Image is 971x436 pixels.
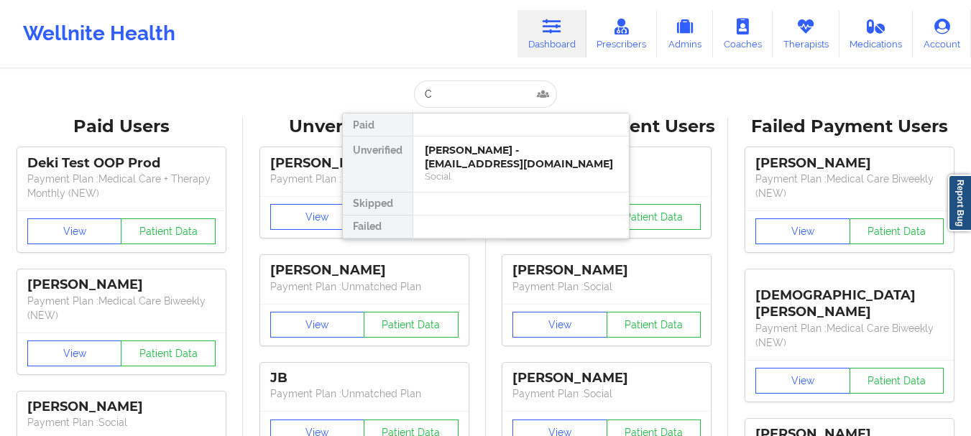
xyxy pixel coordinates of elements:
[512,262,701,279] div: [PERSON_NAME]
[10,116,233,138] div: Paid Users
[27,172,216,200] p: Payment Plan : Medical Care + Therapy Monthly (NEW)
[755,368,850,394] button: View
[270,262,459,279] div: [PERSON_NAME]
[755,155,944,172] div: [PERSON_NAME]
[948,175,971,231] a: Report Bug
[270,279,459,294] p: Payment Plan : Unmatched Plan
[27,218,122,244] button: View
[512,386,701,401] p: Payment Plan : Social
[425,144,617,170] div: [PERSON_NAME] - [EMAIL_ADDRESS][DOMAIN_NAME]
[270,155,459,172] div: [PERSON_NAME]
[121,340,216,366] button: Patient Data
[343,136,413,193] div: Unverified
[27,415,216,430] p: Payment Plan : Social
[607,204,701,230] button: Patient Data
[27,399,216,415] div: [PERSON_NAME]
[607,312,701,338] button: Patient Data
[121,218,216,244] button: Patient Data
[755,321,944,350] p: Payment Plan : Medical Care Biweekly (NEW)
[839,10,914,57] a: Medications
[27,155,216,172] div: Deki Test OOP Prod
[773,10,839,57] a: Therapists
[512,312,607,338] button: View
[27,340,122,366] button: View
[343,113,413,136] div: Paid
[755,277,944,320] div: [DEMOGRAPHIC_DATA][PERSON_NAME]
[586,10,658,57] a: Prescribers
[755,172,944,200] p: Payment Plan : Medical Care Biweekly (NEW)
[425,170,617,182] div: Social
[850,218,944,244] button: Patient Data
[270,370,459,386] div: JB
[343,193,413,215] div: Skipped
[517,10,586,57] a: Dashboard
[738,116,961,138] div: Failed Payment Users
[343,215,413,238] div: Failed
[270,312,365,338] button: View
[364,312,459,338] button: Patient Data
[270,172,459,186] p: Payment Plan : Unmatched Plan
[850,368,944,394] button: Patient Data
[713,10,773,57] a: Coaches
[512,279,701,294] p: Payment Plan : Social
[27,277,216,293] div: [PERSON_NAME]
[270,386,459,401] p: Payment Plan : Unmatched Plan
[913,10,971,57] a: Account
[512,370,701,386] div: [PERSON_NAME]
[253,116,476,138] div: Unverified Users
[657,10,713,57] a: Admins
[755,218,850,244] button: View
[270,204,365,230] button: View
[27,294,216,323] p: Payment Plan : Medical Care Biweekly (NEW)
